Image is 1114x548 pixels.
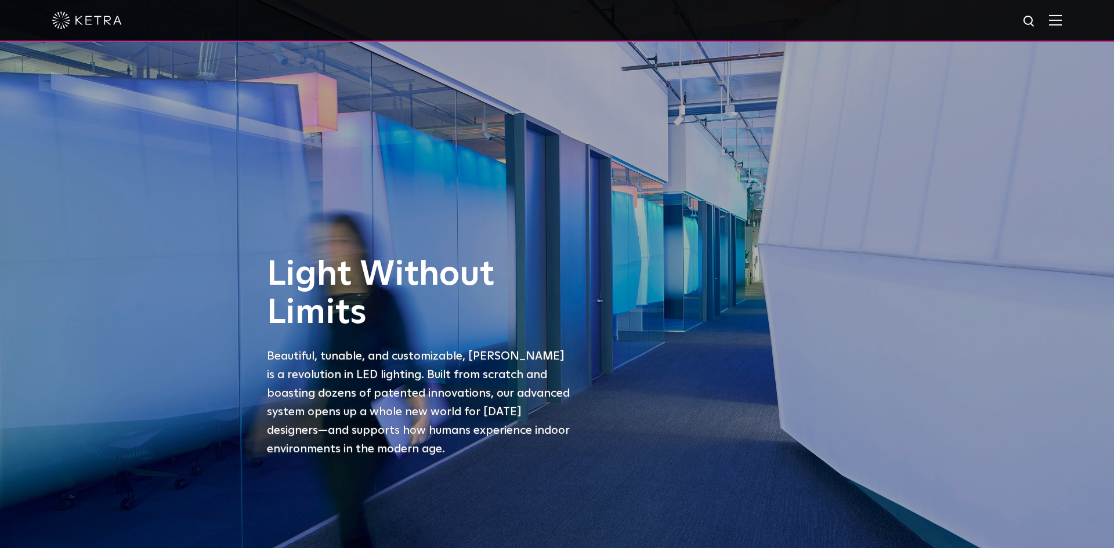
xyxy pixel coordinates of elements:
[1049,14,1062,26] img: Hamburger%20Nav.svg
[267,347,574,458] p: Beautiful, tunable, and customizable, [PERSON_NAME] is a revolution in LED lighting. Built from s...
[267,424,570,455] span: —and supports how humans experience indoor environments in the modern age.
[267,256,574,332] h1: Light Without Limits
[52,12,122,29] img: ketra-logo-2019-white
[1022,14,1037,29] img: search icon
